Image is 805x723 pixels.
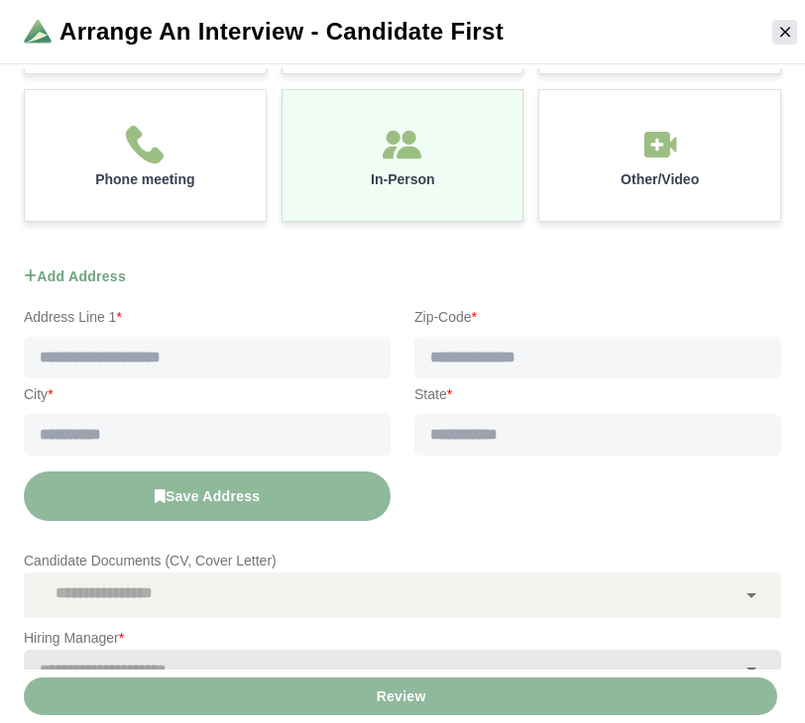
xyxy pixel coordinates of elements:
[125,125,165,164] img: Phone meeting
[95,172,194,186] p: Phone meeting
[640,125,680,164] img: In-Person
[24,626,781,650] p: Hiring Manager
[24,248,126,305] button: Add address
[383,125,422,164] img: In-Person
[414,305,781,329] label: Zip-Code
[24,549,781,572] p: Candidate Documents (CV, Cover Letter)
[621,172,699,186] p: Other/Video
[371,172,435,186] p: In-Person
[24,382,391,406] label: City
[24,305,391,329] label: Address Line 1
[24,471,391,521] button: Save Address
[59,16,504,48] span: Arrange an Interview - Candidate First
[414,382,781,406] label: State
